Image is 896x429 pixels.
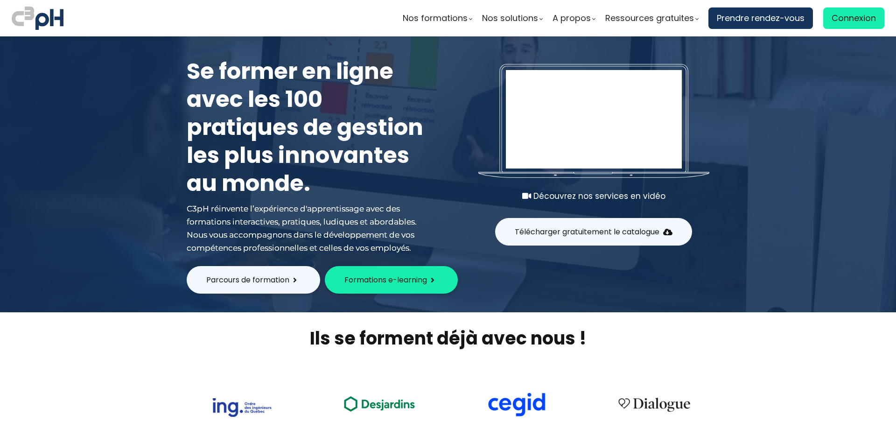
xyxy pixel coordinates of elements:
[612,392,696,417] img: 4cbfeea6ce3138713587aabb8dcf64fe.png
[212,398,272,417] img: 73f878ca33ad2a469052bbe3fa4fd140.png
[12,5,63,32] img: logo C3PH
[187,266,320,294] button: Parcours de formation
[495,218,692,246] button: Télécharger gratuitement le catalogue
[478,190,709,203] div: Découvrez nos services en vidéo
[515,226,659,238] span: Télécharger gratuitement le catalogue
[325,266,458,294] button: Formations e-learning
[832,11,876,25] span: Connexion
[708,7,813,29] a: Prendre rendez-vous
[187,202,429,254] div: C3pH réinvente l’expérience d'apprentissage avec des formations interactives, pratiques, ludiques...
[717,11,805,25] span: Prendre rendez-vous
[605,11,694,25] span: Ressources gratuites
[175,326,721,350] h2: Ils se forment déjà avec nous !
[206,274,289,286] span: Parcours de formation
[487,393,546,417] img: cdf238afa6e766054af0b3fe9d0794df.png
[482,11,538,25] span: Nos solutions
[187,57,429,197] h1: Se former en ligne avec les 100 pratiques de gestion les plus innovantes au monde.
[823,7,884,29] a: Connexion
[344,274,427,286] span: Formations e-learning
[553,11,591,25] span: A propos
[403,11,468,25] span: Nos formations
[337,391,421,416] img: ea49a208ccc4d6e7deb170dc1c457f3b.png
